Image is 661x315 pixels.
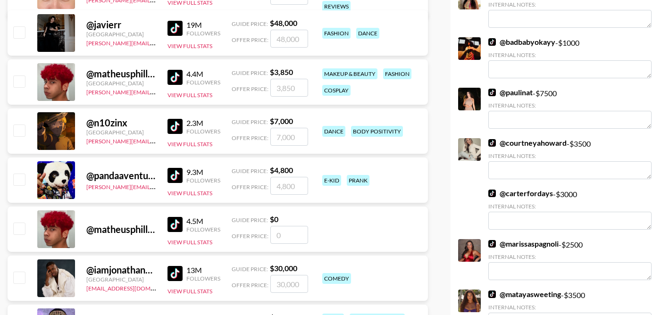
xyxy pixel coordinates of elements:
[167,21,183,36] img: TikTok
[488,152,652,159] div: Internal Notes:
[488,253,652,260] div: Internal Notes:
[488,138,567,148] a: @courtneyahoward
[322,273,351,284] div: comedy
[167,266,183,281] img: TikTok
[186,275,220,282] div: Followers
[270,79,308,97] input: 3,850
[270,226,308,244] input: 0
[86,31,156,38] div: [GEOGRAPHIC_DATA]
[488,190,496,197] img: TikTok
[488,290,496,298] img: TikTok
[167,119,183,134] img: TikTok
[488,89,496,96] img: TikTok
[488,203,652,210] div: Internal Notes:
[270,215,278,224] strong: $ 0
[232,282,268,289] span: Offer Price:
[488,139,496,147] img: TikTok
[86,117,156,129] div: @ n10zinx
[488,138,652,179] div: - $ 3500
[270,177,308,195] input: 4,800
[488,37,652,78] div: - $ 1000
[322,126,345,137] div: dance
[232,118,268,125] span: Guide Price:
[86,283,181,292] a: [EMAIL_ADDRESS][DOMAIN_NAME]
[488,88,652,129] div: - $ 7500
[488,1,652,8] div: Internal Notes:
[232,167,268,174] span: Guide Price:
[488,240,496,248] img: TikTok
[167,42,212,50] button: View Full Stats
[232,134,268,141] span: Offer Price:
[488,37,555,47] a: @badbabyokayy
[86,264,156,276] div: @ iamjonathanpeter
[86,38,226,47] a: [PERSON_NAME][EMAIL_ADDRESS][DOMAIN_NAME]
[488,290,561,299] a: @matayasweeting
[322,1,351,12] div: reviews
[232,265,268,273] span: Guide Price:
[322,85,351,96] div: cosplay
[232,36,268,43] span: Offer Price:
[186,20,220,30] div: 19M
[86,276,156,283] div: [GEOGRAPHIC_DATA]
[167,288,212,295] button: View Full Stats
[270,18,297,27] strong: $ 48,000
[488,189,553,198] a: @carterfordays
[167,190,212,197] button: View Full Stats
[186,265,220,275] div: 13M
[488,239,559,249] a: @marissaspagnoli
[167,91,212,99] button: View Full Stats
[186,69,220,79] div: 4.4M
[86,129,156,136] div: [GEOGRAPHIC_DATA]
[232,232,268,240] span: Offer Price:
[232,216,268,224] span: Guide Price:
[232,183,268,191] span: Offer Price:
[270,67,293,76] strong: $ 3,850
[86,87,226,96] a: [PERSON_NAME][EMAIL_ADDRESS][DOMAIN_NAME]
[322,68,377,79] div: makeup & beauty
[232,69,268,76] span: Guide Price:
[167,239,212,246] button: View Full Stats
[186,118,220,128] div: 2.3M
[488,51,652,58] div: Internal Notes:
[488,88,533,97] a: @paulinat
[488,239,652,280] div: - $ 2500
[347,175,369,186] div: prank
[270,264,297,273] strong: $ 30,000
[186,30,220,37] div: Followers
[86,19,156,31] div: @ javierr
[86,224,156,235] div: @ matheusphillype
[186,167,220,177] div: 9.3M
[167,217,183,232] img: TikTok
[351,126,403,137] div: body positivity
[186,216,220,226] div: 4.5M
[86,170,156,182] div: @ pandaaventurerotiktok
[270,275,308,293] input: 30,000
[232,85,268,92] span: Offer Price:
[322,28,351,39] div: fashion
[86,136,226,145] a: [PERSON_NAME][EMAIL_ADDRESS][DOMAIN_NAME]
[167,141,212,148] button: View Full Stats
[270,128,308,146] input: 7,000
[488,102,652,109] div: Internal Notes:
[86,182,226,191] a: [PERSON_NAME][EMAIL_ADDRESS][DOMAIN_NAME]
[270,116,293,125] strong: $ 7,000
[186,79,220,86] div: Followers
[488,38,496,46] img: TikTok
[186,128,220,135] div: Followers
[232,20,268,27] span: Guide Price:
[186,177,220,184] div: Followers
[383,68,411,79] div: fashion
[270,30,308,48] input: 48,000
[167,70,183,85] img: TikTok
[186,226,220,233] div: Followers
[356,28,379,39] div: dance
[270,166,293,174] strong: $ 4,800
[488,189,652,230] div: - $ 3000
[488,304,652,311] div: Internal Notes:
[167,168,183,183] img: TikTok
[86,80,156,87] div: [GEOGRAPHIC_DATA]
[322,175,341,186] div: e-kid
[86,68,156,80] div: @ matheusphillype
